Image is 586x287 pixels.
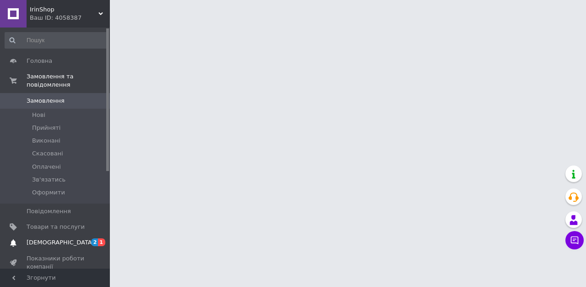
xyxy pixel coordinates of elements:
[91,238,98,246] span: 2
[27,223,85,231] span: Товари та послуги
[27,254,85,271] span: Показники роботи компанії
[27,72,110,89] span: Замовлення та повідомлення
[27,97,65,105] span: Замовлення
[30,14,110,22] div: Ваш ID: 4058387
[27,57,52,65] span: Головна
[32,124,60,132] span: Прийняті
[30,6,98,14] span: IrinShop
[32,149,63,158] span: Скасовані
[27,207,71,215] span: Повідомлення
[32,163,61,171] span: Оплачені
[5,32,108,49] input: Пошук
[32,137,60,145] span: Виконані
[32,176,65,184] span: Зв'язатись
[98,238,105,246] span: 1
[565,231,584,249] button: Чат з покупцем
[32,111,45,119] span: Нові
[32,188,65,197] span: Оформити
[27,238,94,247] span: [DEMOGRAPHIC_DATA]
